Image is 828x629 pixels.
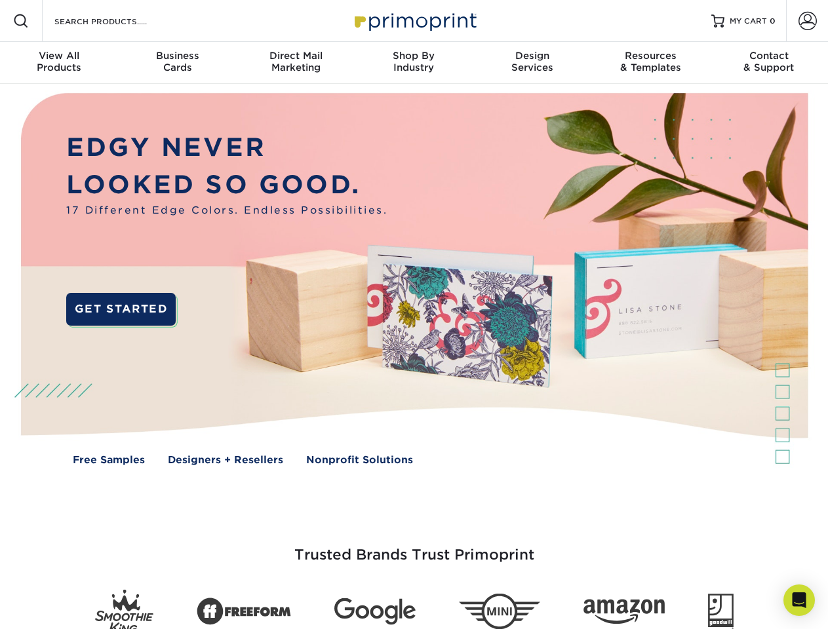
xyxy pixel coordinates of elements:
a: DesignServices [473,42,591,84]
a: Shop ByIndustry [355,42,473,84]
img: Primoprint [349,7,480,35]
div: Marketing [237,50,355,73]
span: 17 Different Edge Colors. Endless Possibilities. [66,203,387,218]
span: Shop By [355,50,473,62]
div: Services [473,50,591,73]
span: Design [473,50,591,62]
p: LOOKED SO GOOD. [66,166,387,204]
div: Cards [118,50,236,73]
img: Goodwill [708,594,734,629]
span: Resources [591,50,709,62]
a: Direct MailMarketing [237,42,355,84]
p: EDGY NEVER [66,129,387,166]
div: Open Intercom Messenger [783,584,815,616]
span: Business [118,50,236,62]
span: 0 [770,16,776,26]
a: Nonprofit Solutions [306,453,413,468]
input: SEARCH PRODUCTS..... [53,13,181,29]
a: Free Samples [73,453,145,468]
div: & Templates [591,50,709,73]
a: Designers + Resellers [168,453,283,468]
span: MY CART [730,16,767,27]
span: Contact [710,50,828,62]
div: & Support [710,50,828,73]
img: Google [334,598,416,625]
span: Direct Mail [237,50,355,62]
h3: Trusted Brands Trust Primoprint [31,515,798,579]
a: GET STARTED [66,293,176,326]
img: Amazon [583,600,665,624]
a: Contact& Support [710,42,828,84]
a: Resources& Templates [591,42,709,84]
a: BusinessCards [118,42,236,84]
div: Industry [355,50,473,73]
